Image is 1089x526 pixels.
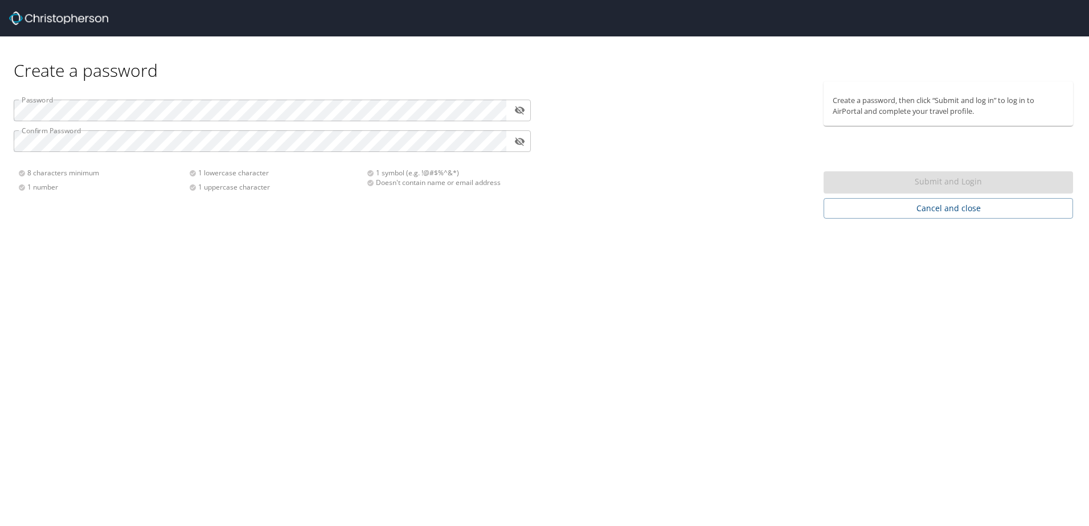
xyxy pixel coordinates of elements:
[367,178,524,187] div: Doesn't contain name or email address
[189,168,360,178] div: 1 lowercase character
[18,182,189,192] div: 1 number
[824,198,1073,219] button: Cancel and close
[18,168,189,178] div: 8 characters minimum
[833,202,1064,216] span: Cancel and close
[511,101,529,119] button: toggle password visibility
[367,168,524,178] div: 1 symbol (e.g. !@#$%^&*)
[14,36,1075,81] div: Create a password
[511,133,529,150] button: toggle password visibility
[9,11,108,25] img: Christopherson_logo_rev.png
[189,182,360,192] div: 1 uppercase character
[833,95,1064,117] p: Create a password, then click “Submit and log in” to log in to AirPortal and complete your travel...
